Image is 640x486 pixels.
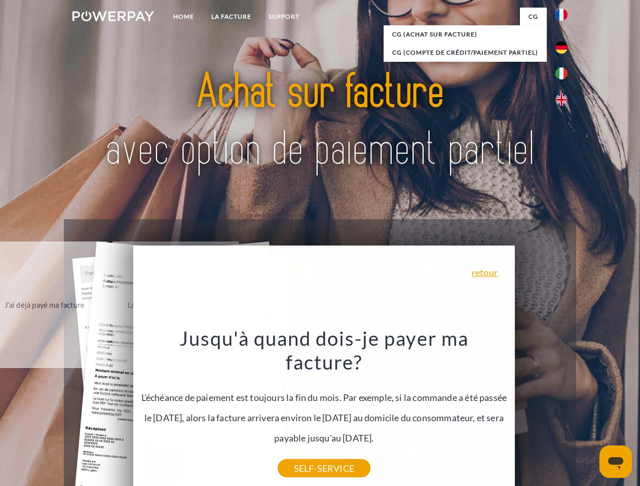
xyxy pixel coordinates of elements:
a: Support [260,8,308,26]
a: retour [472,268,498,277]
img: title-powerpay_fr.svg [97,49,543,194]
h3: Jusqu'à quand dois-je payer ma facture? [139,326,509,375]
img: fr [555,9,568,21]
iframe: Bouton de lancement de la fenêtre de messagerie [599,445,632,478]
a: Home [165,8,203,26]
a: CG (Compte de crédit/paiement partiel) [384,44,547,62]
a: LA FACTURE [203,8,260,26]
a: CG (achat sur facture) [384,25,547,44]
img: en [555,94,568,106]
a: SELF-SERVICE [278,459,370,477]
img: de [555,42,568,54]
img: logo-powerpay-white.svg [72,11,154,21]
img: it [555,67,568,79]
a: CG [520,8,547,26]
div: L'échéance de paiement est toujours la fin du mois. Par exemple, si la commande a été passée le [... [139,326,509,468]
